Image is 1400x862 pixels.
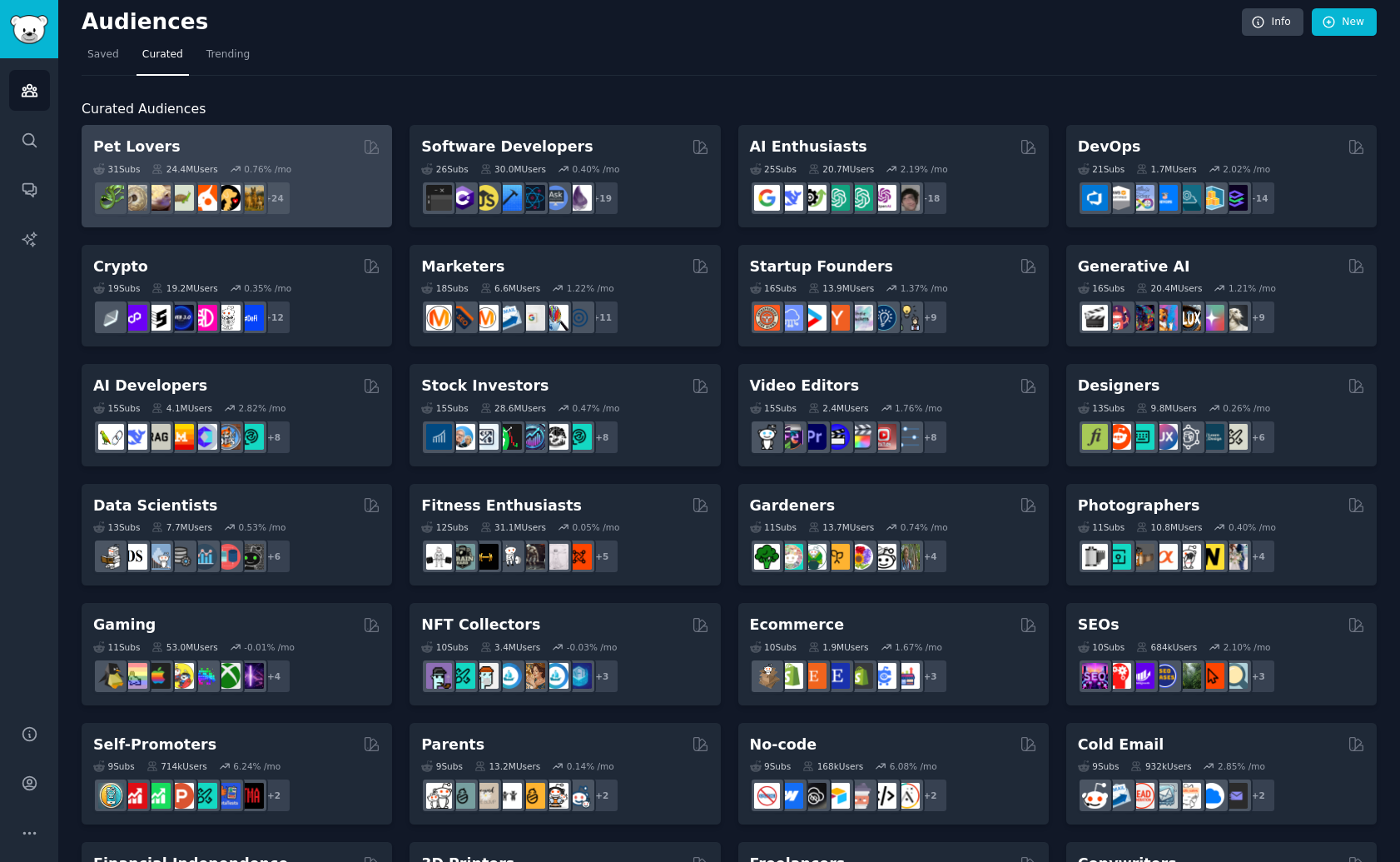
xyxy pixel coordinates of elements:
[215,305,241,331] img: CryptoNews
[1229,521,1276,533] div: 0.40 % /mo
[93,521,140,533] div: 13 Sub s
[1078,760,1120,772] div: 9 Sub s
[750,641,797,653] div: 10 Sub s
[1078,496,1200,516] h2: Photographers
[191,783,217,809] img: alphaandbetausers
[122,783,147,809] img: youtubepromotion
[449,783,475,809] img: SingleParents
[871,185,896,211] img: OpenAIDev
[1199,305,1224,331] img: starryai
[496,185,522,211] img: iOSProgramming
[777,663,803,689] img: shopify
[1129,424,1154,450] img: UI_Design
[145,185,171,211] img: leopardgeckos
[913,659,948,694] div: + 3
[1175,544,1201,570] img: canon
[1078,376,1160,396] h2: Designers
[847,424,873,450] img: finalcutpro
[191,424,217,450] img: OpenSourceAI
[142,47,183,62] span: Curated
[421,257,504,277] h2: Marketers
[566,663,592,689] img: DigitalItems
[1129,305,1154,331] img: deepdream
[871,783,896,809] img: NoCodeMovement
[1222,783,1248,809] img: EmailOutreach
[98,663,124,689] img: linux_gaming
[449,663,475,689] img: NFTMarketplace
[1152,783,1178,809] img: coldemail
[426,663,452,689] img: NFTExchange
[93,496,217,516] h2: Data Scientists
[238,185,264,211] img: dogbreed
[777,783,803,809] img: webflow
[584,420,619,455] div: + 8
[808,402,869,414] div: 2.4M Users
[191,185,217,211] img: cockatiel
[168,663,194,689] img: GamerPals
[1078,257,1190,277] h2: Generative AI
[206,47,250,62] span: Trending
[1078,735,1164,755] h2: Cold Email
[1105,305,1131,331] img: dalle2
[256,420,291,455] div: + 8
[421,641,468,653] div: 10 Sub s
[426,544,452,570] img: GYM
[1224,641,1271,653] div: 2.10 % /mo
[449,424,475,450] img: ValueInvesting
[421,496,582,516] h2: Fitness Enthusiasts
[543,305,568,331] img: MarketingResearch
[233,760,280,772] div: 6.24 % /mo
[543,783,568,809] img: parentsofmultiples
[1175,185,1201,211] img: platformengineering
[93,760,135,772] div: 9 Sub s
[543,663,568,689] img: OpenseaMarket
[543,544,568,570] img: physicaltherapy
[1199,424,1224,450] img: learndesign
[10,15,48,44] img: GummySearch logo
[1129,663,1154,689] img: seogrowth
[750,282,797,294] div: 16 Sub s
[1222,424,1248,450] img: UX_Design
[1199,544,1224,570] img: Nikon
[93,615,156,635] h2: Gaming
[584,778,619,813] div: + 2
[473,663,499,689] img: NFTmarket
[777,544,803,570] img: succulents
[93,137,181,157] h2: Pet Lovers
[750,257,893,277] h2: Startup Founders
[894,544,920,570] img: GardenersWorld
[426,424,452,450] img: dividends
[801,783,827,809] img: NoCodeSaaS
[473,185,499,211] img: learnjavascript
[496,424,522,450] img: Trading
[215,424,241,450] img: llmops
[145,424,171,450] img: Rag
[426,305,452,331] img: content_marketing
[750,521,797,533] div: 11 Sub s
[1222,663,1248,689] img: The_SEO
[543,424,568,450] img: swingtrading
[1082,663,1108,689] img: SEO_Digital_Marketing
[519,185,545,211] img: reactnative
[808,521,874,533] div: 13.7M Users
[1078,282,1124,294] div: 16 Sub s
[1082,544,1108,570] img: analog
[750,376,860,396] h2: Video Editors
[449,185,475,211] img: csharp
[480,402,546,414] div: 28.6M Users
[1241,539,1276,574] div: + 4
[519,544,545,570] img: fitness30plus
[894,305,920,331] img: growmybusiness
[572,402,619,414] div: 0.47 % /mo
[801,185,827,211] img: AItoolsCatalog
[901,282,948,294] div: 1.37 % /mo
[496,663,522,689] img: OpenSeaNFT
[871,663,896,689] img: ecommercemarketing
[1242,8,1303,37] a: Info
[1078,641,1124,653] div: 10 Sub s
[93,641,140,653] div: 11 Sub s
[894,185,920,211] img: ArtificalIntelligence
[777,424,803,450] img: editors
[480,282,541,294] div: 6.6M Users
[1218,760,1265,772] div: 2.85 % /mo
